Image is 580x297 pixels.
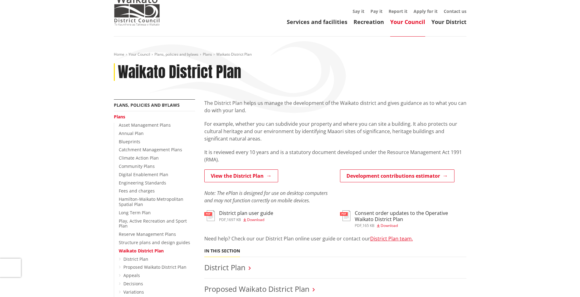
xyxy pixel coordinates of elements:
img: document-pdf.svg [340,210,350,221]
a: District Plan [123,256,148,262]
a: Proposed Waikato District Plan [123,264,186,270]
a: Plans, policies and bylaws [114,102,180,108]
iframe: Messenger Launcher [552,271,574,293]
h3: District plan user guide [219,210,273,216]
p: It is reviewed every 10 years and is a statutory document developed under the Resource Management... [204,148,466,163]
a: Play, Active Recreation and Sport Plan [119,218,187,229]
a: District Plan team. [370,235,413,242]
span: pdf [355,223,362,228]
h5: In this section [204,248,240,254]
a: Climate Action Plan [119,155,159,161]
div: , [219,218,273,222]
span: 1697 KB [227,217,241,222]
a: District plan user guide pdf,1697 KB Download [204,210,273,221]
a: Your Council [390,18,425,26]
a: Services and facilities [287,18,347,26]
a: Annual Plan [119,130,144,136]
a: Hamilton-Waikato Metropolitan Spatial Plan [119,196,183,207]
a: Contact us [444,8,466,14]
a: View the District Plan [204,169,278,182]
a: Report it [389,8,407,14]
a: Digital Enablement Plan [119,172,168,177]
a: Asset Management Plans [119,122,171,128]
a: Community Plans [119,163,155,169]
p: The District Plan helps us manage the development of the Waikato district and gives guidance as t... [204,99,466,114]
span: Download [247,217,264,222]
a: Your District [431,18,466,26]
a: Decisions [123,281,143,287]
a: Appeals [123,272,140,278]
a: District Plan [204,262,246,272]
div: , [355,224,466,228]
a: Plans [114,114,125,120]
a: Apply for it [414,8,438,14]
a: Home [114,52,124,57]
a: Proposed Waikato District Plan [204,284,310,294]
a: Plans, policies and bylaws [154,52,198,57]
a: Plans [203,52,212,57]
span: Waikato District Plan [216,52,252,57]
p: For example, whether you can subdivide your property and where you can site a building. It also p... [204,120,466,142]
a: Development contributions estimator [340,169,454,182]
a: Blueprints [119,139,140,145]
p: Need help? Check our our District Plan online user guide or contact our [204,235,466,242]
a: Fees and charges [119,188,155,194]
span: 165 KB [362,223,374,228]
span: Download [381,223,398,228]
a: Variations [123,289,144,295]
img: document-pdf.svg [204,210,215,221]
em: Note: The ePlan is designed for use on desktop computers and may not function correctly on mobile... [204,190,328,204]
a: Structure plans and design guides [119,240,190,245]
a: Say it [353,8,364,14]
a: Catchment Management Plans [119,147,182,152]
a: Long Term Plan [119,210,151,216]
h1: Waikato District Plan [118,63,241,81]
a: Reserve Management Plans [119,231,176,237]
a: Recreation [354,18,384,26]
h3: Consent order updates to the Operative Waikato District Plan [355,210,466,222]
a: Waikato District Plan [119,248,164,254]
a: Engineering Standards [119,180,166,186]
a: Pay it [370,8,382,14]
nav: breadcrumb [114,52,466,57]
a: Consent order updates to the Operative Waikato District Plan pdf,165 KB Download [340,210,466,227]
span: pdf [219,217,226,222]
a: Your Council [129,52,150,57]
